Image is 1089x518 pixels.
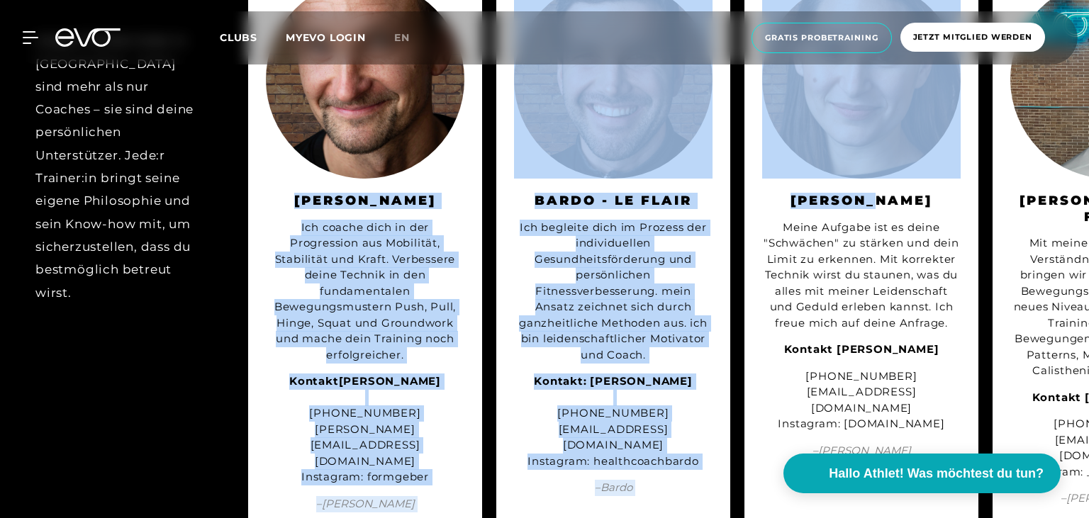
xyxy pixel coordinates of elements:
button: Hallo Athlet! Was möchtest du tun? [783,454,1061,493]
div: Ich begleite dich im Prozess der individuellen Gesundheitsförderung und persönlichen Fitnessverbe... [514,220,713,364]
div: Meine Aufgabe ist es deine "Schwächen" zu stärken und dein Limit zu erkennen. Mit korrekter Techn... [762,220,961,332]
span: – Bardo [514,480,713,496]
span: Gratis Probetraining [765,32,878,44]
div: Ich coache dich in der Progression aus Mobilität, Stabilität und Kraft. Verbessere deine Technik ... [266,220,464,364]
a: Clubs [220,30,286,44]
a: en [394,30,427,46]
div: Unsere Trainer:innen in [GEOGRAPHIC_DATA] sind mehr als nur Coaches – sie sind deine persönlichen... [35,29,199,304]
div: [PHONE_NUMBER] [EMAIL_ADDRESS][DOMAIN_NAME] Instagram: [DOMAIN_NAME] [762,368,961,432]
h3: [PERSON_NAME] [266,193,464,209]
a: Jetzt Mitglied werden [896,23,1049,53]
div: [PHONE_NUMBER] [PERSON_NAME][EMAIL_ADDRESS][DOMAIN_NAME] Instagram: formgeber [266,373,464,485]
span: Jetzt Mitglied werden [913,31,1032,43]
h3: Bardo - Le Flair [514,193,713,209]
a: Gratis Probetraining [747,23,896,53]
a: MYEVO LOGIN [286,31,366,44]
strong: [PERSON_NAME] [339,374,441,388]
span: – [PERSON_NAME] [266,496,464,512]
div: [PHONE_NUMBER] [EMAIL_ADDRESS][DOMAIN_NAME] Instagram: healthcoachbardo [514,373,713,469]
strong: Kontakt: [PERSON_NAME] [534,374,693,388]
span: – [PERSON_NAME] [762,443,961,459]
span: en [394,31,410,44]
span: Clubs [220,31,257,44]
h3: [PERSON_NAME] [762,193,961,209]
strong: Kontakt [289,374,339,388]
span: Hallo Athlet! Was möchtest du tun? [829,464,1044,483]
strong: Kontakt [PERSON_NAME] [784,342,939,356]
